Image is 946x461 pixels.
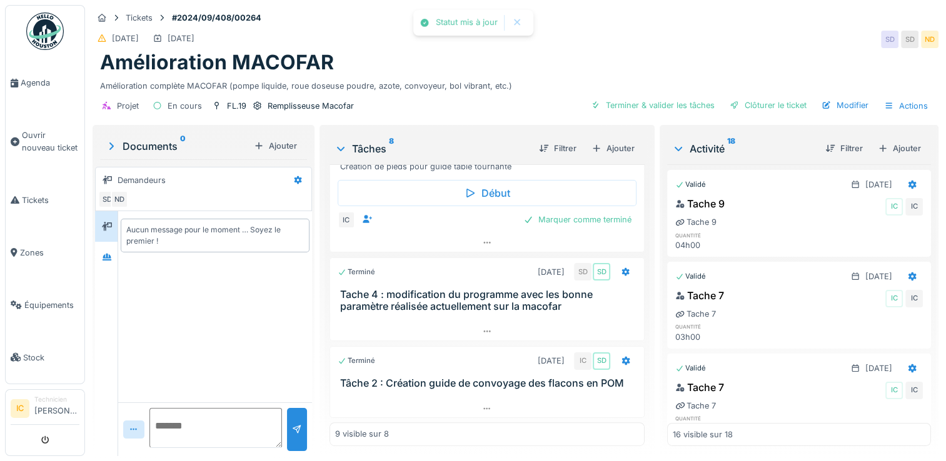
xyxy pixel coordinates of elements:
div: ND [921,31,938,48]
div: En cours [168,100,202,112]
div: Marquer comme terminé [518,211,637,228]
div: Activité [672,141,815,156]
div: Filtrer [534,140,581,157]
div: Filtrer [820,140,868,157]
div: Validé [675,363,706,374]
a: Équipements [6,279,84,331]
div: [DATE] [865,179,892,191]
div: IC [885,382,903,399]
div: Amélioration complète MACOFAR (pompe liquide, roue doseuse poudre, azote, convoyeur, bol vibrant,... [100,75,931,92]
div: Ajouter [249,137,302,154]
div: Technicien [34,395,79,404]
div: 03h00 [675,331,755,343]
div: IC [338,211,355,229]
h3: Tâche 2 : Création guide de convoyage des flacons en POM [340,377,639,389]
div: Début [338,180,637,206]
div: IC [905,290,923,307]
div: ND [111,191,128,208]
div: [DATE] [538,266,565,278]
img: Badge_color-CXgf-gQk.svg [26,12,64,50]
a: Ouvrir nouveau ticket [6,109,84,174]
div: Tache 7 [675,400,716,412]
span: Agenda [21,77,79,89]
span: Tickets [22,194,79,206]
h6: quantité [675,231,755,239]
div: SD [98,191,116,208]
div: IC [905,382,923,399]
div: Ajouter [586,140,640,157]
li: IC [11,399,29,418]
div: Remplisseuse Macofar [268,100,354,112]
div: Demandeurs [118,174,166,186]
div: Tâches [335,141,529,156]
div: SD [881,31,898,48]
div: 04h00 [675,239,755,251]
div: Modifier [817,97,873,114]
li: [PERSON_NAME] [34,395,79,422]
div: Projet [117,100,139,112]
a: Stock [6,331,84,384]
a: Zones [6,226,84,279]
div: Tache 7 [675,380,724,395]
h6: quantité [675,414,755,422]
div: Tache 7 [675,288,724,303]
span: Ouvrir nouveau ticket [22,129,79,153]
div: Terminer & valider les tâches [586,97,720,114]
div: Terminé [338,267,375,277]
a: IC Technicien[PERSON_NAME] [11,395,79,425]
div: Documents [105,139,249,154]
div: IC [885,290,903,307]
h6: quantité [675,322,755,330]
div: SD [593,352,610,370]
sup: 0 [180,139,186,154]
div: Clôturer le ticket [725,97,812,114]
div: Actions [878,97,933,115]
div: SD [901,31,918,48]
div: [DATE] [538,355,565,367]
div: IC [905,198,923,216]
div: [DATE] [112,32,139,44]
div: Tache 7 [675,308,716,320]
div: IC [574,352,591,370]
div: 16 visible sur 18 [673,429,733,440]
div: Terminé [338,355,375,366]
strong: #2024/09/408/00264 [167,12,266,24]
span: Stock [23,352,79,364]
div: FL.19 [227,100,246,112]
div: Tickets [126,12,153,24]
div: Tache 9 [675,196,725,211]
div: SD [574,263,591,280]
div: 9 visible sur 8 [335,429,389,440]
div: Création de pieds pour guide table tournante [340,161,639,172]
div: Aucun message pour le moment … Soyez le premier ! [126,224,304,247]
div: Tache 9 [675,216,717,228]
div: Ajouter [873,140,926,157]
span: Équipements [24,299,79,311]
div: Statut mis à jour [436,17,498,28]
div: [DATE] [168,32,194,44]
sup: 8 [389,141,394,156]
div: SD [593,263,610,280]
h3: Tache 4 : modification du programme avec les bonne paramètre réalisée actuellement sur la macofar [340,289,639,312]
div: [DATE] [865,362,892,374]
sup: 18 [727,141,735,156]
div: IC [885,198,903,216]
div: Validé [675,271,706,282]
a: Tickets [6,174,84,226]
a: Agenda [6,57,84,109]
span: Zones [20,247,79,259]
div: Validé [675,179,706,190]
h1: Amélioration MACOFAR [100,51,334,74]
div: [DATE] [865,270,892,282]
